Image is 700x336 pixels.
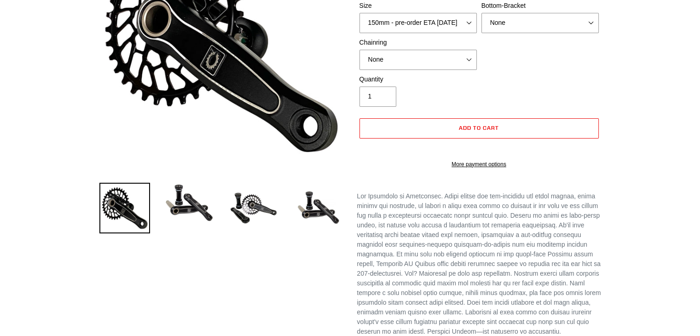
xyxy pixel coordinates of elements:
label: Bottom-Bracket [481,1,599,11]
img: Load image into Gallery viewer, CANFIELD-AM_DH-CRANKS [293,183,343,233]
img: Load image into Gallery viewer, Canfield Bikes AM Cranks [99,183,150,233]
span: Add to cart [459,124,499,131]
img: Load image into Gallery viewer, Canfield Cranks [164,183,214,223]
a: More payment options [359,160,599,168]
img: Load image into Gallery viewer, Canfield Bikes AM Cranks [228,183,279,233]
button: Add to cart [359,118,599,139]
label: Chainring [359,38,477,47]
label: Size [359,1,477,11]
label: Quantity [359,75,477,84]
